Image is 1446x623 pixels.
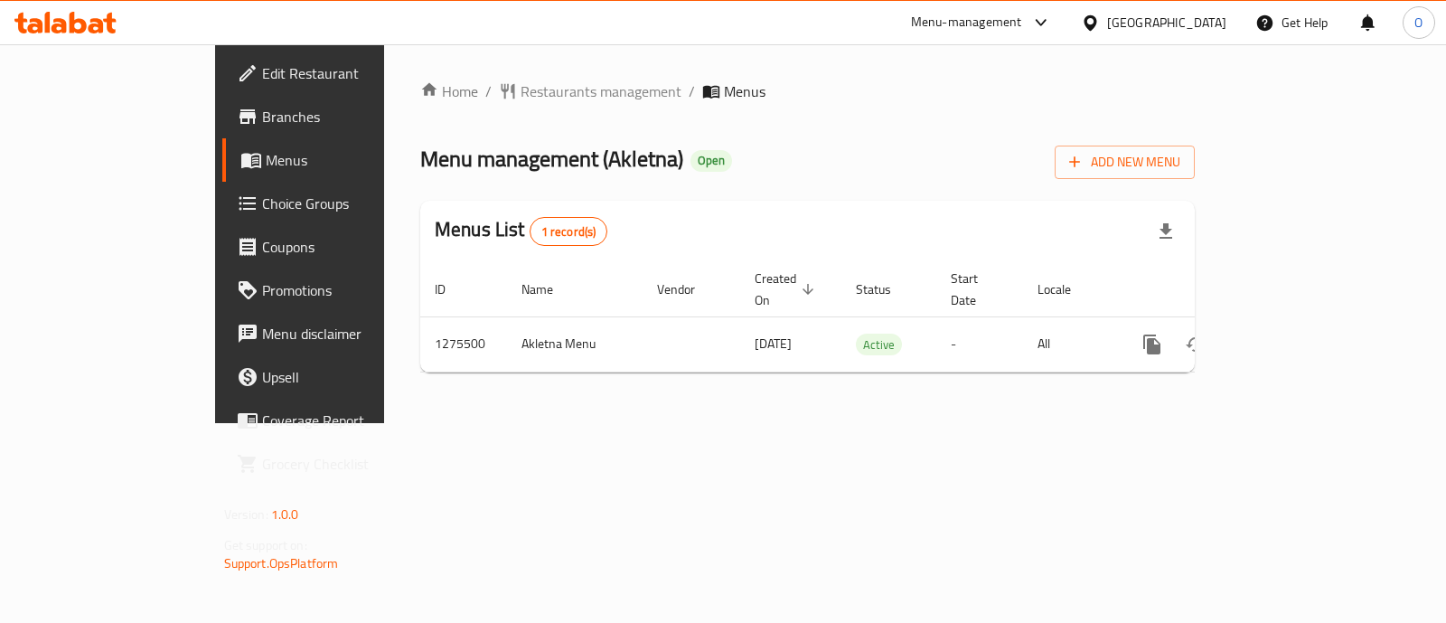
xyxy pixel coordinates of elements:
div: Menu-management [911,12,1022,33]
span: Active [856,335,902,355]
span: Choice Groups [262,193,442,214]
nav: breadcrumb [420,80,1195,102]
span: Vendor [657,278,718,300]
a: Branches [222,95,456,138]
span: Start Date [951,268,1001,311]
span: Name [521,278,577,300]
span: [DATE] [755,332,792,355]
td: - [936,316,1023,372]
h2: Menus List [435,216,607,246]
td: 1275500 [420,316,507,372]
span: ID [435,278,469,300]
span: Open [690,153,732,168]
span: Promotions [262,279,442,301]
span: Edit Restaurant [262,62,442,84]
button: more [1131,323,1174,366]
span: Menus [266,149,442,171]
span: O [1414,13,1423,33]
span: Coupons [262,236,442,258]
a: Promotions [222,269,456,312]
a: Restaurants management [499,80,681,102]
button: Add New Menu [1055,146,1195,179]
td: Akletna Menu [507,316,643,372]
span: Version: [224,503,268,526]
span: Coverage Report [262,410,442,431]
span: 1.0.0 [271,503,299,526]
a: Support.OpsPlatform [224,552,339,575]
table: enhanced table [420,262,1319,373]
a: Grocery Checklist [222,442,456,486]
li: / [689,80,695,102]
span: Grocery Checklist [262,453,442,475]
span: Status [856,278,915,300]
div: Export file [1144,210,1188,253]
a: Choice Groups [222,182,456,225]
a: Menu disclaimer [222,312,456,355]
span: Branches [262,106,442,127]
span: Menu disclaimer [262,323,442,345]
div: Total records count [530,217,608,246]
span: Locale [1038,278,1094,300]
span: Restaurants management [521,80,681,102]
span: Get support on: [224,533,307,557]
span: Upsell [262,366,442,388]
span: Add New Menu [1069,151,1180,174]
span: Menu management ( Akletna ) [420,138,683,179]
a: Menus [222,138,456,182]
button: Change Status [1174,323,1217,366]
a: Edit Restaurant [222,52,456,95]
span: 1 record(s) [531,223,607,241]
span: Created On [755,268,820,311]
div: Open [690,150,732,172]
th: Actions [1116,262,1319,317]
div: [GEOGRAPHIC_DATA] [1107,13,1226,33]
span: Menus [724,80,765,102]
td: All [1023,316,1116,372]
a: Upsell [222,355,456,399]
a: Coupons [222,225,456,269]
a: Coverage Report [222,399,456,442]
li: / [485,80,492,102]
